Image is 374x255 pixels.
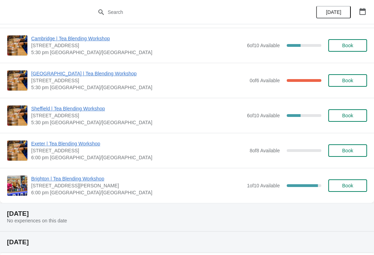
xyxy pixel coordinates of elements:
[247,183,280,188] span: 1 of 10 Available
[326,9,341,15] span: [DATE]
[247,113,280,118] span: 6 of 10 Available
[342,43,353,48] span: Book
[328,74,367,87] button: Book
[7,210,367,217] h2: [DATE]
[31,35,243,42] span: Cambridge | Tea Blending Workshop
[31,147,246,154] span: [STREET_ADDRESS]
[7,239,367,246] h2: [DATE]
[31,42,243,49] span: [STREET_ADDRESS]
[7,70,27,91] img: London Covent Garden | Tea Blending Workshop | 11 Monmouth St, London, WC2H 9DA | 5:30 pm Europe/...
[316,6,351,18] button: [DATE]
[247,43,280,48] span: 6 of 10 Available
[7,141,27,161] img: Exeter | Tea Blending Workshop | 46 High Street, Exeter, EX4 3DJ | 6:00 pm Europe/London
[328,144,367,157] button: Book
[250,148,280,153] span: 8 of 8 Available
[31,70,246,77] span: [GEOGRAPHIC_DATA] | Tea Blending Workshop
[7,105,27,126] img: Sheffield | Tea Blending Workshop | 76 - 78 Pinstone Street, Sheffield, S1 2HP | 5:30 pm Europe/L...
[342,78,353,83] span: Book
[7,218,67,223] span: No experiences on this date
[250,78,280,83] span: 0 of 6 Available
[342,148,353,153] span: Book
[31,175,243,182] span: Brighton | Tea Blending Workshop
[342,183,353,188] span: Book
[107,6,280,18] input: Search
[31,119,243,126] span: 5:30 pm [GEOGRAPHIC_DATA]/[GEOGRAPHIC_DATA]
[31,140,246,147] span: Exeter | Tea Blending Workshop
[31,112,243,119] span: [STREET_ADDRESS]
[31,77,246,84] span: [STREET_ADDRESS]
[328,179,367,192] button: Book
[31,105,243,112] span: Sheffield | Tea Blending Workshop
[328,109,367,122] button: Book
[31,182,243,189] span: [STREET_ADDRESS][PERSON_NAME]
[342,113,353,118] span: Book
[328,39,367,52] button: Book
[7,35,27,56] img: Cambridge | Tea Blending Workshop | 8-9 Green Street, Cambridge, CB2 3JU | 5:30 pm Europe/London
[31,154,246,161] span: 6:00 pm [GEOGRAPHIC_DATA]/[GEOGRAPHIC_DATA]
[31,49,243,56] span: 5:30 pm [GEOGRAPHIC_DATA]/[GEOGRAPHIC_DATA]
[7,176,27,196] img: Brighton | Tea Blending Workshop | 41 Gardner Street, Brighton BN1 1UN | 6:00 pm Europe/London
[31,189,243,196] span: 6:00 pm [GEOGRAPHIC_DATA]/[GEOGRAPHIC_DATA]
[31,84,246,91] span: 5:30 pm [GEOGRAPHIC_DATA]/[GEOGRAPHIC_DATA]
